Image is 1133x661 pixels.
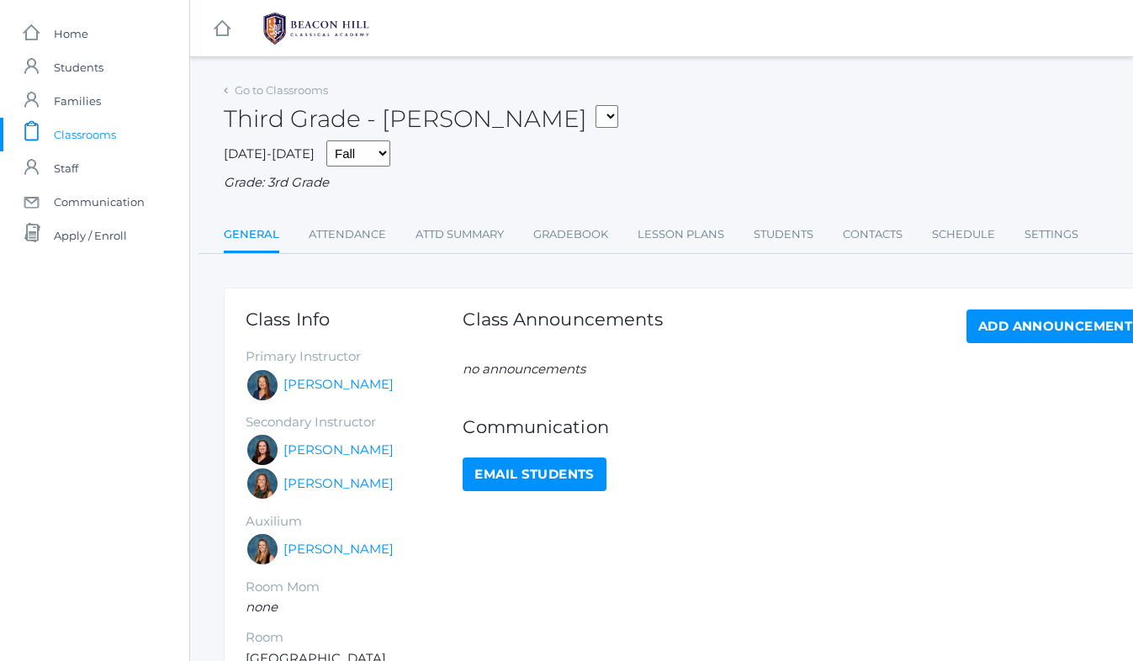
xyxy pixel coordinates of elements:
[416,218,504,251] a: Attd Summary
[283,540,394,559] a: [PERSON_NAME]
[638,218,724,251] a: Lesson Plans
[54,219,127,252] span: Apply / Enroll
[224,106,618,132] h2: Third Grade - [PERSON_NAME]
[246,599,278,615] em: none
[246,532,279,566] div: Juliana Fowler
[54,84,101,118] span: Families
[283,441,394,460] a: [PERSON_NAME]
[246,368,279,402] div: Lori Webster
[54,17,88,50] span: Home
[309,218,386,251] a: Attendance
[754,218,813,251] a: Students
[533,218,608,251] a: Gradebook
[246,350,463,364] h5: Primary Instructor
[246,309,463,329] h1: Class Info
[224,218,279,254] a: General
[246,580,463,595] h5: Room Mom
[932,218,995,251] a: Schedule
[54,118,116,151] span: Classrooms
[246,515,463,529] h5: Auxilium
[246,433,279,467] div: Katie Watters
[54,50,103,84] span: Students
[283,375,394,394] a: [PERSON_NAME]
[54,151,78,185] span: Staff
[463,361,585,377] em: no announcements
[283,474,394,494] a: [PERSON_NAME]
[253,8,379,50] img: 1_BHCALogos-05.png
[463,309,663,339] h1: Class Announcements
[235,83,328,97] a: Go to Classrooms
[246,467,279,500] div: Andrea Deutsch
[843,218,903,251] a: Contacts
[54,185,145,219] span: Communication
[246,631,463,645] h5: Room
[224,145,315,161] span: [DATE]-[DATE]
[1024,218,1078,251] a: Settings
[246,415,463,430] h5: Secondary Instructor
[463,457,606,491] a: Email Students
